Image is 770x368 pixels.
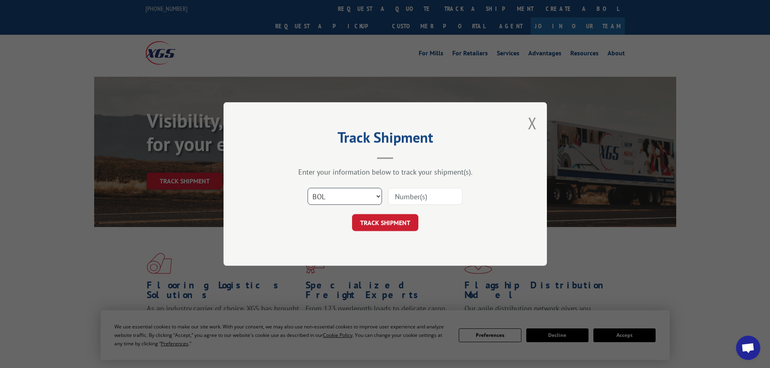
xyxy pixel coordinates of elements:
h2: Track Shipment [264,132,506,147]
div: Open chat [736,336,760,360]
div: Enter your information below to track your shipment(s). [264,167,506,177]
button: TRACK SHIPMENT [352,214,418,231]
input: Number(s) [388,188,462,205]
button: Close modal [528,112,537,134]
